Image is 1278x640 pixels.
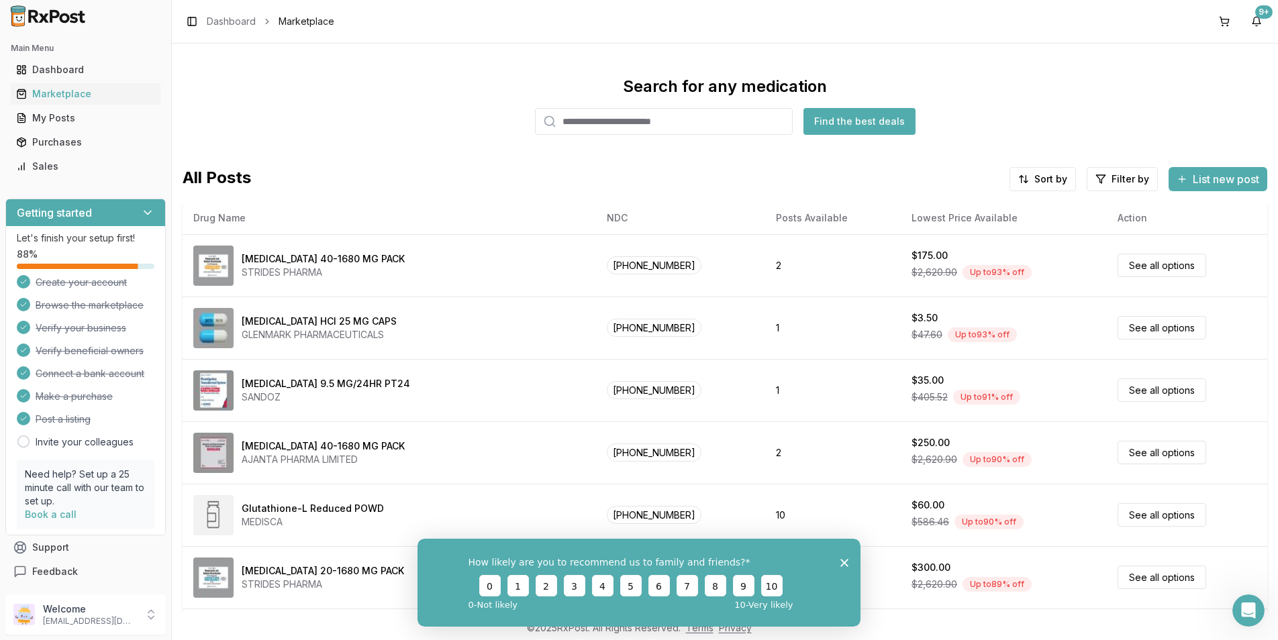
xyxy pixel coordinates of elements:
h2: Main Menu [11,43,160,54]
a: See all options [1118,316,1206,339]
a: Terms [686,622,714,633]
a: Marketplace [11,82,160,106]
nav: breadcrumb [207,15,334,28]
iframe: Survey from RxPost [417,539,861,627]
iframe: Intercom live chat [1232,594,1265,627]
div: $3.50 [912,311,938,325]
button: Dashboard [5,59,166,81]
div: Marketplace [16,87,155,101]
td: 1 [765,297,901,359]
img: Glutathione-L Reduced POWD [193,495,234,535]
div: Up to 90 % off [963,452,1032,467]
button: Marketplace [5,83,166,105]
a: Invite your colleagues [36,435,134,449]
div: Up to 91 % off [953,390,1020,405]
td: 2 [765,421,901,484]
button: 9+ [1246,11,1267,32]
div: MEDISCA [242,515,384,529]
th: Lowest Price Available [901,202,1107,234]
span: $2,620.90 [912,453,957,466]
td: 1 [765,359,901,421]
span: [PHONE_NUMBER] [607,381,701,399]
div: $35.00 [912,374,944,387]
div: [MEDICAL_DATA] 40-1680 MG PACK [242,252,405,266]
button: Sort by [1010,167,1076,191]
span: Verify your business [36,321,126,335]
div: Up to 90 % off [954,515,1024,529]
a: Dashboard [11,58,160,82]
span: Filter by [1112,172,1149,186]
a: See all options [1118,566,1206,589]
button: Purchases [5,131,166,153]
p: Welcome [43,602,136,616]
a: My Posts [11,106,160,130]
img: Atomoxetine HCl 25 MG CAPS [193,308,234,348]
span: $2,620.90 [912,266,957,279]
span: All Posts [183,167,251,191]
a: See all options [1118,378,1206,402]
div: SANDOZ [242,390,410,404]
button: Sales [5,156,166,177]
div: $250.00 [912,436,950,449]
div: Glutathione-L Reduced POWD [242,502,384,515]
div: $175.00 [912,249,948,262]
div: AJANTA PHARMA LIMITED [242,453,405,466]
th: NDC [596,202,765,234]
a: Book a call [25,509,77,520]
span: [PHONE_NUMBER] [607,506,701,524]
p: Let's finish your setup first! [17,231,154,245]
span: Feedback [32,565,78,578]
th: Action [1107,202,1267,234]
td: 10 [765,484,901,546]
a: Dashboard [207,15,256,28]
div: Purchases [16,136,155,149]
div: Sales [16,160,155,173]
div: $300.00 [912,561,950,574]
div: GLENMARK PHARMACEUTICALS [242,328,397,341]
span: [PHONE_NUMBER] [607,256,701,274]
span: Connect a bank account [36,367,144,380]
img: Omeprazole-Sodium Bicarbonate 20-1680 MG PACK [193,557,234,598]
a: See all options [1118,503,1206,527]
div: STRIDES PHARMA [242,578,404,591]
img: User avatar [13,604,35,625]
span: [PHONE_NUMBER] [607,319,701,337]
div: Search for any medication [623,76,827,97]
span: $586.46 [912,515,949,529]
span: $405.52 [912,390,948,404]
button: Feedback [5,559,166,584]
button: List new post [1169,167,1267,191]
a: Purchases [11,130,160,154]
div: Up to 93 % off [963,265,1032,280]
div: [MEDICAL_DATA] HCl 25 MG CAPS [242,315,397,328]
div: [MEDICAL_DATA] 9.5 MG/24HR PT24 [242,377,410,390]
span: List new post [1193,171,1259,187]
span: $2,620.90 [912,578,957,591]
h3: Getting started [17,205,92,221]
td: 2 [765,234,901,297]
span: $47.60 [912,328,942,341]
a: List new post [1169,174,1267,187]
span: Marketplace [279,15,334,28]
div: [MEDICAL_DATA] 40-1680 MG PACK [242,439,405,453]
div: Up to 89 % off [963,577,1032,592]
button: My Posts [5,107,166,129]
div: Up to 93 % off [948,327,1017,342]
a: Privacy [719,622,752,633]
span: Post a listing [36,413,91,426]
div: [MEDICAL_DATA] 20-1680 MG PACK [242,564,404,578]
img: RxPost Logo [5,5,91,27]
button: Filter by [1087,167,1158,191]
